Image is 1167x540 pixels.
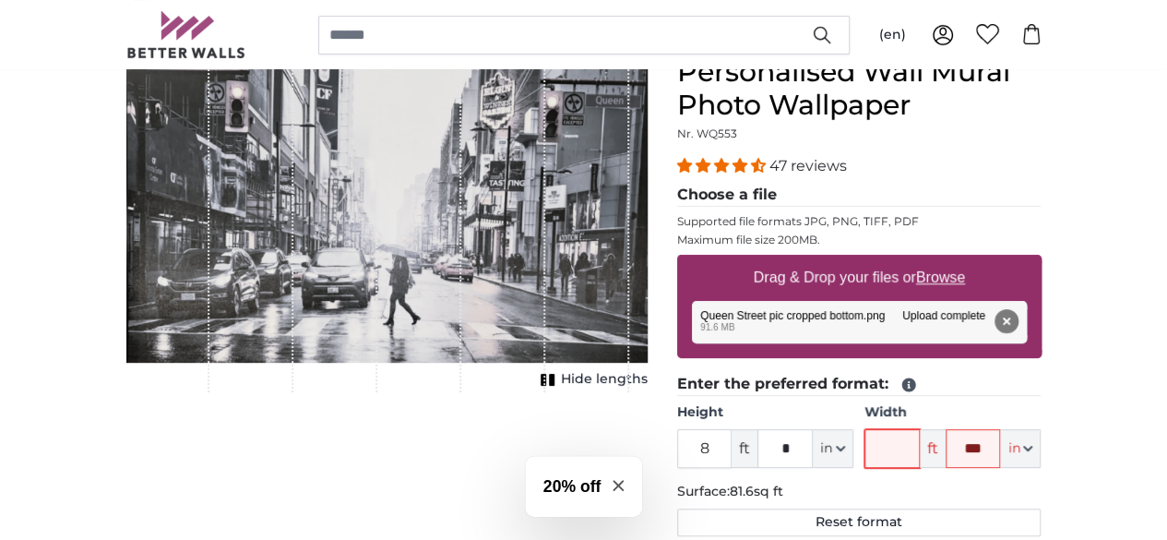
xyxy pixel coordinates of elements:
[677,373,1042,396] legend: Enter the preferred format:
[126,55,648,392] div: 1 of 1
[677,214,1042,229] p: Supported file formats JPG, PNG, TIFF, PDF
[677,509,1042,536] button: Reset format
[864,18,921,52] button: (en)
[677,403,853,422] label: Height
[677,126,737,140] span: Nr. WQ553
[920,429,946,468] span: ft
[677,483,1042,501] p: Surface:
[1000,429,1041,468] button: in
[677,233,1042,247] p: Maximum file size 200MB.
[769,157,847,174] span: 47 reviews
[677,184,1042,207] legend: Choose a file
[916,270,965,285] u: Browse
[677,157,769,174] span: 4.38 stars
[732,429,757,468] span: ft
[126,11,246,58] img: Betterwalls
[813,429,853,468] button: in
[730,483,783,499] span: 81.6sq ft
[864,403,1041,422] label: Width
[820,439,832,458] span: in
[677,55,1042,122] h1: Personalised Wall Mural Photo Wallpaper
[1007,439,1019,458] span: in
[745,259,971,296] label: Drag & Drop your files or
